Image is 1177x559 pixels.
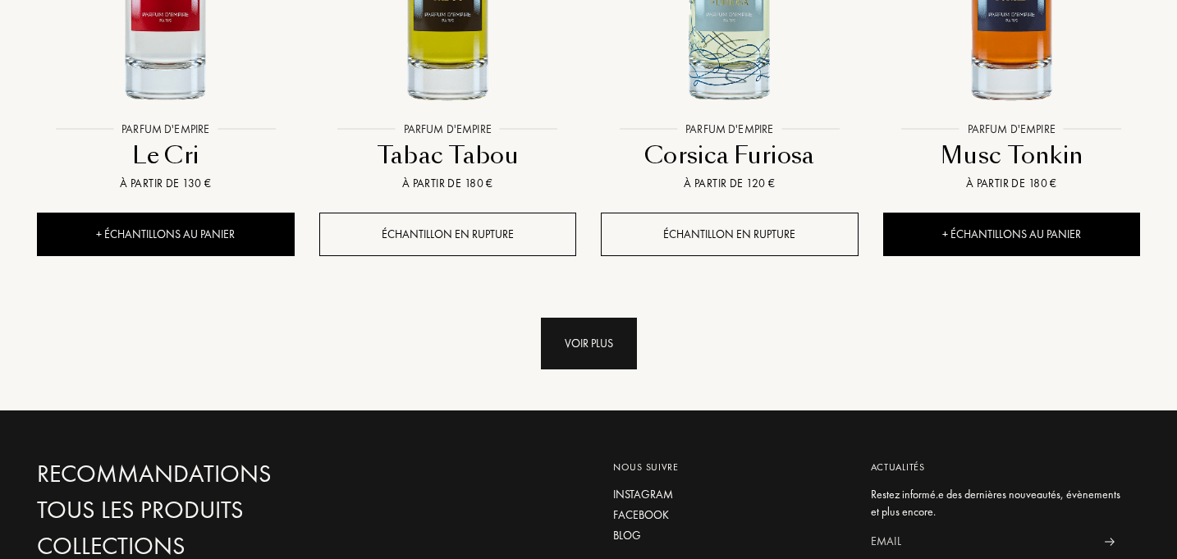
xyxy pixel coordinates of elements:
div: Restez informé.e des dernières nouveautés, évènements et plus encore. [871,486,1129,520]
img: news_send.svg [1104,538,1115,546]
div: Nous suivre [613,460,846,474]
a: Facebook [613,506,846,524]
a: Instagram [613,486,846,503]
div: + Échantillons au panier [883,213,1141,256]
div: + Échantillons au panier [37,213,295,256]
div: Actualités [871,460,1129,474]
div: À partir de 130 € [44,175,288,192]
a: Blog [613,527,846,544]
div: Échantillon en rupture [319,213,577,256]
div: Échantillon en rupture [601,213,859,256]
div: À partir de 180 € [326,175,570,192]
div: À partir de 120 € [607,175,852,192]
a: Tous les produits [37,496,388,525]
a: Recommandations [37,460,388,488]
div: Voir plus [541,318,637,369]
div: À partir de 180 € [890,175,1134,192]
